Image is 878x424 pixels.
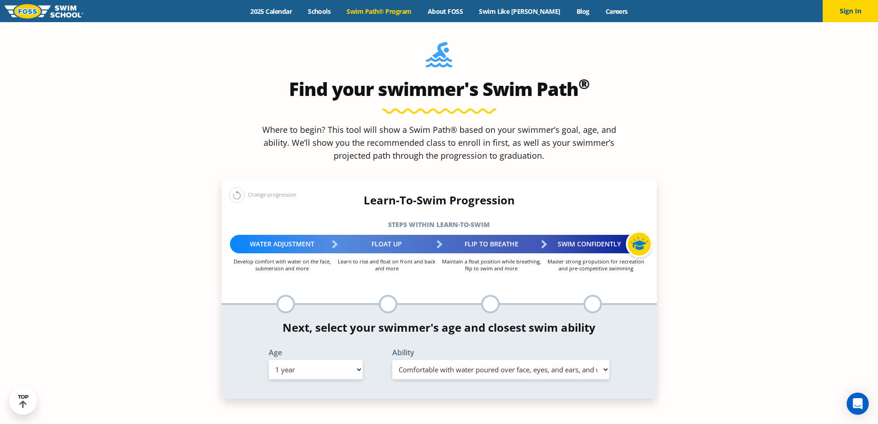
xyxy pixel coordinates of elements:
label: Ability [392,349,610,356]
p: Maintain a float position while breathing, flip to swim and more [439,258,544,272]
p: Where to begin? This tool will show a Swim Path® based on your swimmer’s goal, age, and ability. ... [259,123,620,162]
a: Schools [300,7,339,16]
img: Foss-Location-Swimming-Pool-Person.svg [426,42,452,73]
div: TOP [18,394,29,408]
div: Flip to Breathe [439,235,544,253]
div: Swim Confidently [544,235,648,253]
h2: Find your swimmer's Swim Path [222,78,657,100]
a: Blog [568,7,597,16]
p: Learn to rise and float on front and back and more [335,258,439,272]
a: 2025 Calendar [242,7,300,16]
p: Develop comfort with water on the face, submersion and more [230,258,335,272]
sup: ® [578,74,589,93]
div: Float Up [335,235,439,253]
label: Age [269,349,363,356]
img: FOSS Swim School Logo [5,4,83,18]
a: About FOSS [419,7,471,16]
h4: Learn-To-Swim Progression [222,194,657,207]
h4: Next, select your swimmer's age and closest swim ability [222,321,657,334]
a: Careers [597,7,636,16]
a: Swim Like [PERSON_NAME] [471,7,569,16]
div: Change progression [229,187,296,203]
a: Swim Path® Program [339,7,419,16]
p: Master strong propulsion for recreation and pre-competitive swimming [544,258,648,272]
h5: Steps within Learn-to-Swim [222,218,657,231]
div: Open Intercom Messenger [847,393,869,415]
div: Water Adjustment [230,235,335,253]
